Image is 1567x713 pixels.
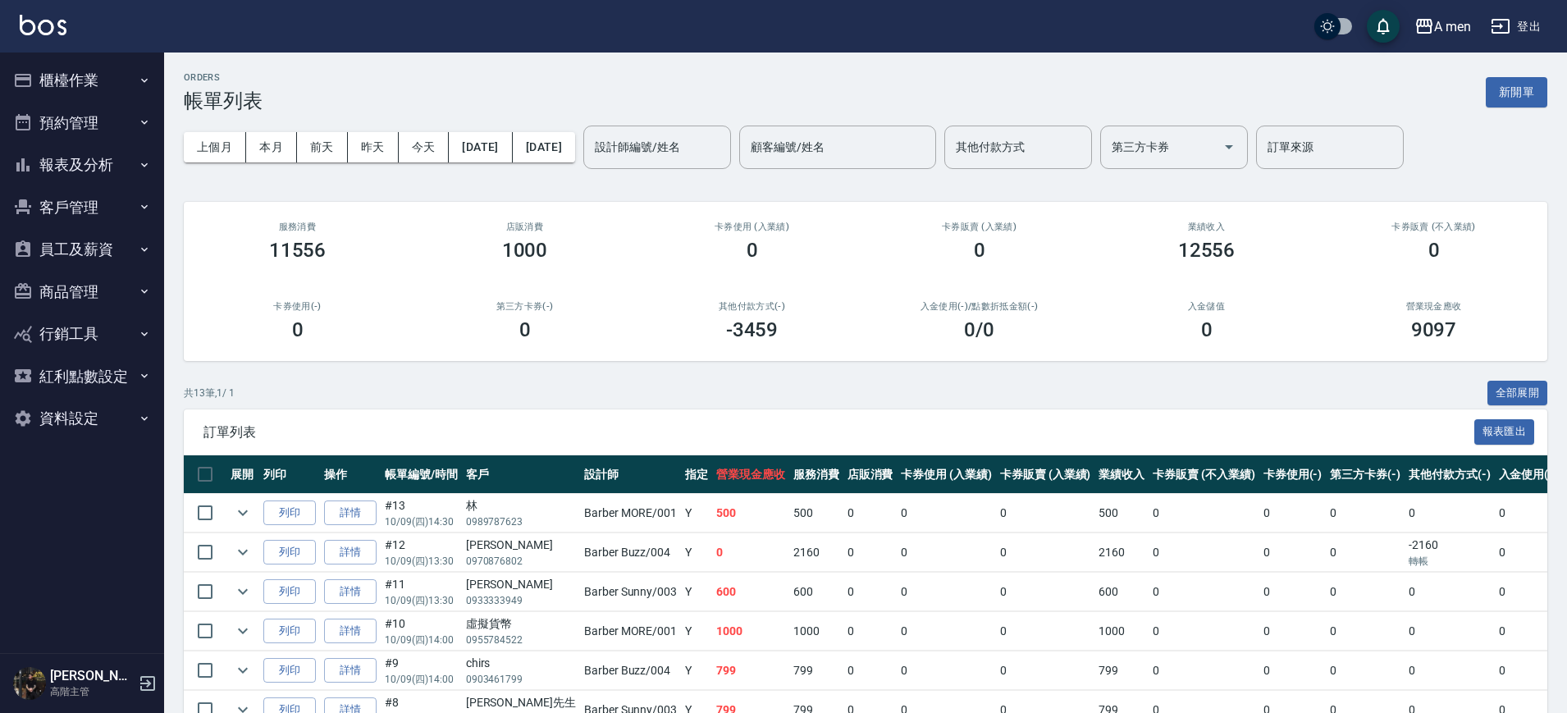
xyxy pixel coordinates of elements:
div: 林 [466,497,576,514]
td: 0 [897,651,996,690]
p: 10/09 (四) 14:00 [385,633,458,647]
button: [DATE] [449,132,512,162]
button: 列印 [263,500,316,526]
a: 詳情 [324,579,377,605]
th: 列印 [259,455,320,494]
h3: 9097 [1411,318,1457,341]
button: 今天 [399,132,450,162]
td: 0 [996,651,1095,690]
td: Barber MORE /001 [580,612,681,651]
button: 報表匯出 [1474,419,1535,445]
button: 列印 [263,579,316,605]
td: 0 [1259,573,1327,611]
th: 店販消費 [843,455,898,494]
button: 昨天 [348,132,399,162]
th: 客戶 [462,455,580,494]
button: [DATE] [513,132,575,162]
td: 2160 [789,533,843,572]
h2: 第三方卡券(-) [431,301,619,312]
button: 商品管理 [7,271,158,313]
td: 0 [1149,612,1259,651]
button: 登出 [1484,11,1547,42]
td: 0 [1326,573,1405,611]
h3: 0 [1201,318,1213,341]
div: [PERSON_NAME] [466,576,576,593]
button: 員工及薪資 [7,228,158,271]
td: Barber MORE /001 [580,494,681,532]
h2: 業績收入 [1112,222,1300,232]
p: 0955784522 [466,633,576,647]
p: 轉帳 [1409,554,1491,569]
th: 操作 [320,455,381,494]
button: 行銷工具 [7,313,158,355]
div: A men [1434,16,1471,37]
td: #9 [381,651,462,690]
button: 上個月 [184,132,246,162]
button: 本月 [246,132,297,162]
td: 0 [1495,533,1562,572]
p: 0933333949 [466,593,576,608]
th: 帳單編號/時間 [381,455,462,494]
td: 1000 [1094,612,1149,651]
th: 卡券販賣 (不入業績) [1149,455,1259,494]
p: 0989787623 [466,514,576,529]
button: 報表及分析 [7,144,158,186]
th: 設計師 [580,455,681,494]
td: 0 [996,533,1095,572]
h2: 卡券販賣 (不入業績) [1340,222,1528,232]
td: #11 [381,573,462,611]
img: Person [13,667,46,700]
td: 0 [1495,651,1562,690]
h2: 卡券使用 (入業績) [658,222,846,232]
td: 0 [1259,533,1327,572]
td: 0 [1326,494,1405,532]
td: 500 [789,494,843,532]
td: 0 [1405,573,1495,611]
h3: 12556 [1178,239,1236,262]
td: 600 [712,573,789,611]
button: expand row [231,658,255,683]
td: 0 [897,533,996,572]
h5: [PERSON_NAME] [50,668,134,684]
span: 訂單列表 [203,424,1474,441]
h3: 0 [1428,239,1440,262]
h2: 卡券販賣 (入業績) [885,222,1073,232]
h2: ORDERS [184,72,263,83]
td: 0 [843,533,898,572]
button: Open [1216,134,1242,160]
th: 其他付款方式(-) [1405,455,1495,494]
button: expand row [231,579,255,604]
td: 0 [843,612,898,651]
td: 0 [1259,612,1327,651]
h3: 服務消費 [203,222,391,232]
td: 0 [1149,494,1259,532]
h2: 入金儲值 [1112,301,1300,312]
td: 1000 [789,612,843,651]
td: 0 [1259,494,1327,532]
td: 0 [1495,494,1562,532]
p: 共 13 筆, 1 / 1 [184,386,235,400]
td: 2160 [1094,533,1149,572]
td: 0 [996,612,1095,651]
button: 列印 [263,619,316,644]
td: Y [681,573,712,611]
th: 服務消費 [789,455,843,494]
div: [PERSON_NAME] [466,537,576,554]
p: 10/09 (四) 13:30 [385,593,458,608]
td: Y [681,651,712,690]
h3: 0 [292,318,304,341]
p: 10/09 (四) 13:30 [385,554,458,569]
td: Y [681,612,712,651]
h3: 11556 [269,239,327,262]
td: 0 [1405,651,1495,690]
td: 0 [897,573,996,611]
th: 營業現金應收 [712,455,789,494]
td: 500 [1094,494,1149,532]
button: 全部展開 [1487,381,1548,406]
button: expand row [231,500,255,525]
td: 0 [843,573,898,611]
td: 0 [1326,533,1405,572]
td: 799 [789,651,843,690]
h3: 0 [974,239,985,262]
h3: 1000 [502,239,548,262]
